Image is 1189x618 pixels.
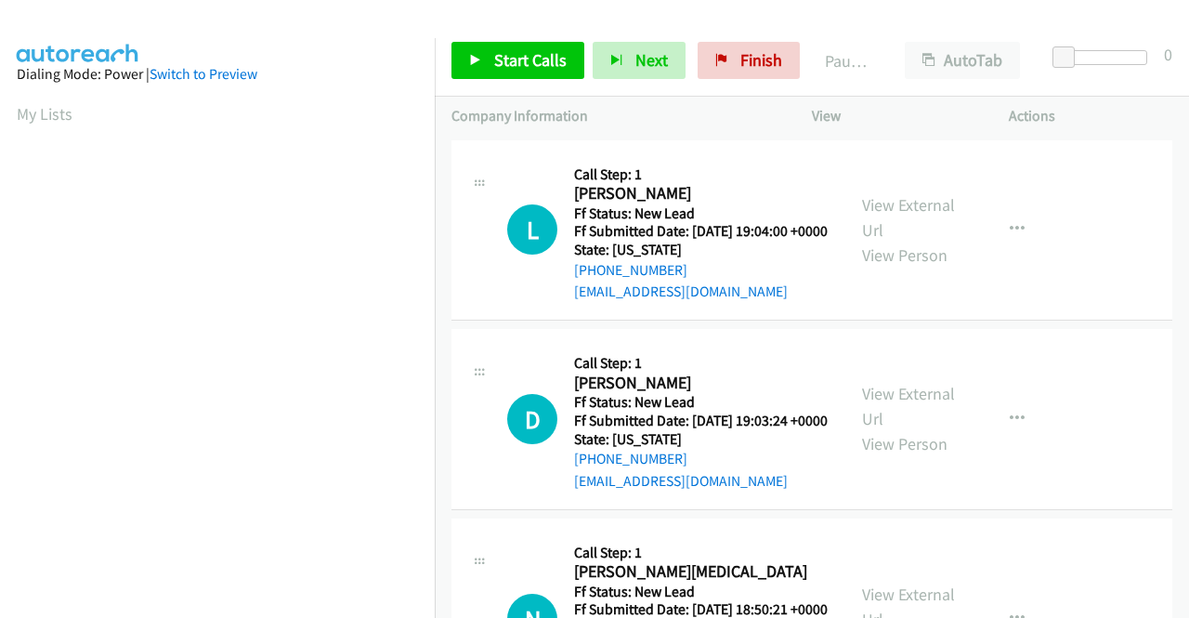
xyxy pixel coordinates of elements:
[574,183,822,204] h2: [PERSON_NAME]
[574,393,828,412] h5: Ff Status: New Lead
[507,394,557,444] div: The call is yet to be attempted
[593,42,686,79] button: Next
[862,244,947,266] a: View Person
[574,283,788,300] a: [EMAIL_ADDRESS][DOMAIN_NAME]
[150,65,257,83] a: Switch to Preview
[574,261,687,279] a: [PHONE_NUMBER]
[1062,50,1147,65] div: Delay between calls (in seconds)
[507,204,557,255] h1: L
[574,583,829,601] h5: Ff Status: New Lead
[451,105,778,127] p: Company Information
[574,412,828,430] h5: Ff Submitted Date: [DATE] 19:03:24 +0000
[507,204,557,255] div: The call is yet to be attempted
[1164,42,1172,67] div: 0
[825,48,871,73] p: Paused
[862,433,947,454] a: View Person
[698,42,800,79] a: Finish
[494,49,567,71] span: Start Calls
[862,383,955,429] a: View External Url
[507,394,557,444] h1: D
[905,42,1020,79] button: AutoTab
[574,222,828,241] h5: Ff Submitted Date: [DATE] 19:04:00 +0000
[574,373,822,394] h2: [PERSON_NAME]
[740,49,782,71] span: Finish
[574,354,828,373] h5: Call Step: 1
[17,63,418,85] div: Dialing Mode: Power |
[574,450,687,467] a: [PHONE_NUMBER]
[574,204,828,223] h5: Ff Status: New Lead
[451,42,584,79] a: Start Calls
[574,472,788,490] a: [EMAIL_ADDRESS][DOMAIN_NAME]
[1009,105,1172,127] p: Actions
[17,103,72,125] a: My Lists
[812,105,975,127] p: View
[574,165,828,184] h5: Call Step: 1
[574,544,829,562] h5: Call Step: 1
[574,561,822,583] h2: [PERSON_NAME][MEDICAL_DATA]
[635,49,668,71] span: Next
[574,430,828,449] h5: State: [US_STATE]
[862,194,955,241] a: View External Url
[574,241,828,259] h5: State: [US_STATE]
